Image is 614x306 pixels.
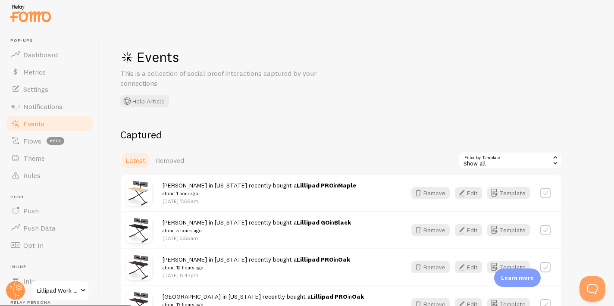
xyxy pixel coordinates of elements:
[156,156,184,165] span: Removed
[23,102,63,111] span: Notifications
[9,2,52,24] img: fomo-relay-logo-orange.svg
[458,152,562,169] div: Show all
[455,224,482,236] button: Edit
[163,256,350,272] span: [PERSON_NAME] in [US_STATE] recently bought a in
[10,38,94,44] span: Pop-ups
[411,187,450,199] button: Remove
[23,50,58,59] span: Dashboard
[297,219,330,226] a: Lillipad GO
[455,187,487,199] a: Edit
[163,219,351,234] span: [PERSON_NAME] in [US_STATE] recently bought a in
[150,152,189,169] a: Removed
[120,95,169,107] button: Help Article
[411,261,450,273] button: Remove
[297,256,334,263] a: Lillipad PRO
[23,154,45,162] span: Theme
[23,85,48,94] span: Settings
[163,234,351,242] p: [DATE] 3:55am
[5,150,94,167] a: Theme
[23,277,40,285] span: Inline
[494,269,541,287] div: Learn more
[487,187,530,199] button: Template
[487,224,530,236] button: Template
[163,264,350,272] small: about 12 hours ago
[338,181,356,189] strong: Maple
[5,98,94,115] a: Notifications
[455,261,482,273] button: Edit
[47,137,64,145] span: beta
[338,256,350,263] strong: Oak
[487,261,530,273] button: Template
[10,194,94,200] span: Push
[352,293,364,300] strong: Oak
[23,206,39,215] span: Push
[334,219,351,226] strong: Black
[120,48,379,66] h1: Events
[5,237,94,254] a: Opt-In
[23,68,46,76] span: Metrics
[163,181,356,197] span: [PERSON_NAME] in [US_STATE] recently bought a in
[31,280,89,301] a: Lillipad Work Solutions
[23,171,41,180] span: Rules
[163,190,356,197] small: about 1 hour ago
[5,46,94,63] a: Dashboard
[297,181,334,189] a: Lillipad PRO
[5,81,94,98] a: Settings
[23,119,44,128] span: Events
[37,285,78,296] span: Lillipad Work Solutions
[5,63,94,81] a: Metrics
[5,272,94,290] a: Inline
[23,137,41,145] span: Flows
[23,241,44,250] span: Opt-In
[5,132,94,150] a: Flows beta
[163,197,356,205] p: [DATE] 7:56am
[120,69,327,88] p: This is a collection of social proof interactions captured by your connections
[10,300,94,306] span: Relay Persona
[23,224,56,232] span: Push Data
[501,274,534,282] p: Learn more
[411,224,450,236] button: Remove
[455,261,487,273] a: Edit
[5,167,94,184] a: Rules
[10,264,94,270] span: Inline
[126,254,152,280] img: Lillipad42Oak1.jpg
[455,187,482,199] button: Edit
[125,156,145,165] span: Latest
[580,276,605,302] iframe: Help Scout Beacon - Open
[163,272,350,279] p: [DATE] 8:47pm
[5,115,94,132] a: Events
[310,293,348,300] a: Lillipad PRO
[5,202,94,219] a: Push
[163,227,351,234] small: about 5 hours ago
[5,219,94,237] a: Push Data
[126,217,152,243] img: Lillipad42Black1.jpg
[120,128,562,141] h2: Captured
[455,224,487,236] a: Edit
[120,152,150,169] a: Latest
[126,180,152,206] img: Lillipad42Maple1.jpg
